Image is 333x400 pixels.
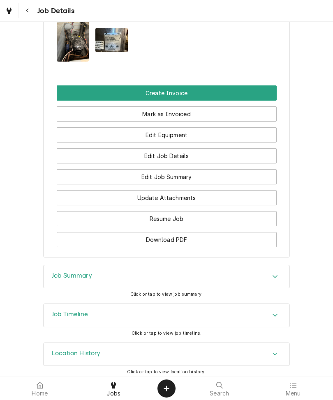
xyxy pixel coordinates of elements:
span: Jobs [106,390,120,397]
div: Button Group Row [57,122,277,143]
a: Jobs [77,379,150,398]
button: Edit Job Summary [57,169,277,184]
div: Button Group Row [57,101,277,122]
button: Navigate back [20,3,35,18]
button: Accordion Details Expand Trigger [44,343,289,366]
span: Click or tap to view job summary. [130,292,203,297]
div: Button Group Row [57,85,277,101]
button: Create Object [157,379,176,398]
div: Button Group Row [57,143,277,163]
button: Update Attachments [57,190,277,205]
span: Search [210,390,229,397]
button: Accordion Details Expand Trigger [44,265,289,288]
h3: Location History [52,349,101,357]
a: Menu [257,379,330,398]
span: Click or tap to view location history. [127,369,206,375]
span: Job Details [35,5,74,16]
div: Accordion Header [44,343,289,366]
div: Button Group Row [57,163,277,184]
a: Home [3,379,76,398]
div: Button Group Row [57,184,277,205]
div: Job Summary [43,265,290,289]
div: Button Group Row [57,226,277,247]
button: Resume Job [57,211,277,226]
a: Search [183,379,256,398]
h3: Job Timeline [52,310,88,318]
span: Menu [286,390,301,397]
a: Go to Jobs [2,3,16,18]
span: Attachments [57,12,277,68]
img: JWqDaXUDRmTPeKmEBABY [95,28,128,52]
div: Button Group Row [57,205,277,226]
div: Accordion Header [44,304,289,327]
button: Accordion Details Expand Trigger [44,304,289,327]
h3: Job Summary [52,272,92,280]
div: Attachments [57,4,277,68]
div: Button Group [57,85,277,247]
div: Accordion Header [44,265,289,288]
div: Location History [43,343,290,366]
img: S6wcWGHR8dm9ZcOMXKPw [57,18,89,62]
button: Create Invoice [57,85,277,101]
button: Edit Job Details [57,148,277,163]
button: Edit Equipment [57,127,277,143]
span: Click or tap to view job timeline. [132,331,201,336]
button: Download PDF [57,232,277,247]
div: Job Timeline [43,303,290,327]
span: Home [32,390,48,397]
button: Mark as Invoiced [57,106,277,122]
